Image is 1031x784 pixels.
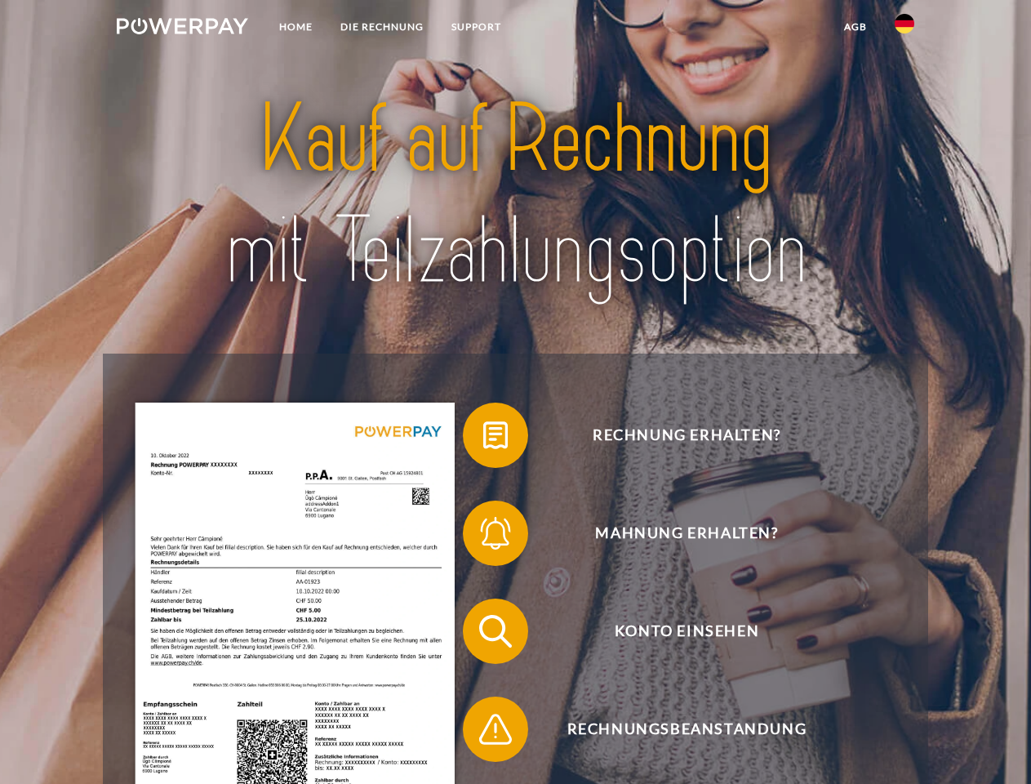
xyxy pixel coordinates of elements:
button: Mahnung erhalten? [463,501,887,566]
a: agb [830,12,881,42]
img: qb_warning.svg [475,709,516,750]
img: qb_bell.svg [475,513,516,554]
span: Rechnungsbeanstandung [487,697,887,762]
button: Rechnung erhalten? [463,403,887,468]
img: qb_search.svg [475,611,516,652]
img: logo-powerpay-white.svg [117,18,248,34]
span: Rechnung erhalten? [487,403,887,468]
a: SUPPORT [438,12,515,42]
img: title-powerpay_de.svg [156,78,875,313]
a: Home [265,12,327,42]
span: Mahnung erhalten? [487,501,887,566]
img: de [895,14,914,33]
button: Konto einsehen [463,599,887,664]
img: qb_bill.svg [475,415,516,456]
a: DIE RECHNUNG [327,12,438,42]
button: Rechnungsbeanstandung [463,697,887,762]
span: Konto einsehen [487,599,887,664]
